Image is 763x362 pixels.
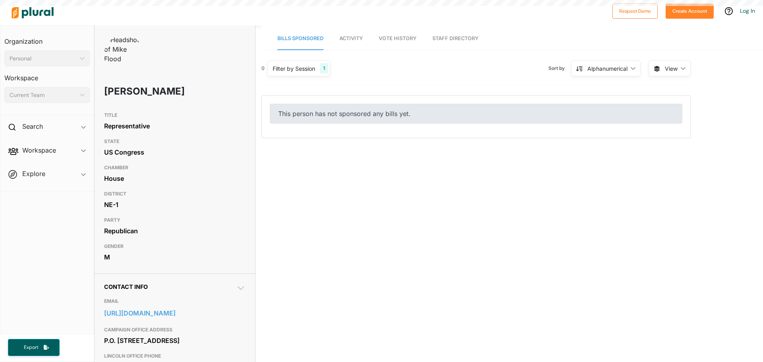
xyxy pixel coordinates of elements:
[104,172,246,184] div: House
[339,27,363,50] a: Activity
[104,146,246,158] div: US Congress
[104,296,246,306] h3: EMAIL
[666,6,714,15] a: Create Account
[8,339,60,356] button: Export
[104,215,246,225] h3: PARTY
[104,242,246,251] h3: GENDER
[104,35,144,64] img: Headshot of Mike Flood
[104,189,246,199] h3: DISTRICT
[612,4,658,19] button: Request Demo
[270,104,682,124] div: This person has not sponsored any bills yet.
[740,7,755,14] a: Log In
[432,27,478,50] a: Staff Directory
[261,65,265,72] div: 0
[4,66,90,84] h3: Workspace
[104,225,246,237] div: Republican
[320,63,328,74] div: 1
[379,35,416,41] span: Vote History
[10,54,77,63] div: Personal
[18,344,44,351] span: Export
[104,199,246,211] div: NE-1
[612,6,658,15] a: Request Demo
[104,335,246,347] div: P.O. [STREET_ADDRESS]
[22,122,43,131] h2: Search
[104,307,246,319] a: [URL][DOMAIN_NAME]
[104,110,246,120] h3: TITLE
[665,64,678,73] span: View
[379,27,416,50] a: Vote History
[104,163,246,172] h3: CHAMBER
[104,137,246,146] h3: STATE
[277,27,323,50] a: Bills Sponsored
[339,35,363,41] span: Activity
[587,64,627,73] div: Alphanumerical
[548,65,571,72] span: Sort by
[104,325,246,335] h3: CAMPAIGN OFFICE ADDRESS
[104,79,189,103] h1: [PERSON_NAME]
[104,351,246,361] h3: LINCOLN OFFICE PHONE
[666,4,714,19] button: Create Account
[10,91,77,99] div: Current Team
[4,30,90,47] h3: Organization
[104,251,246,263] div: M
[273,64,315,73] div: Filter by Session
[104,283,148,290] span: Contact Info
[104,120,246,132] div: Representative
[277,35,323,41] span: Bills Sponsored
